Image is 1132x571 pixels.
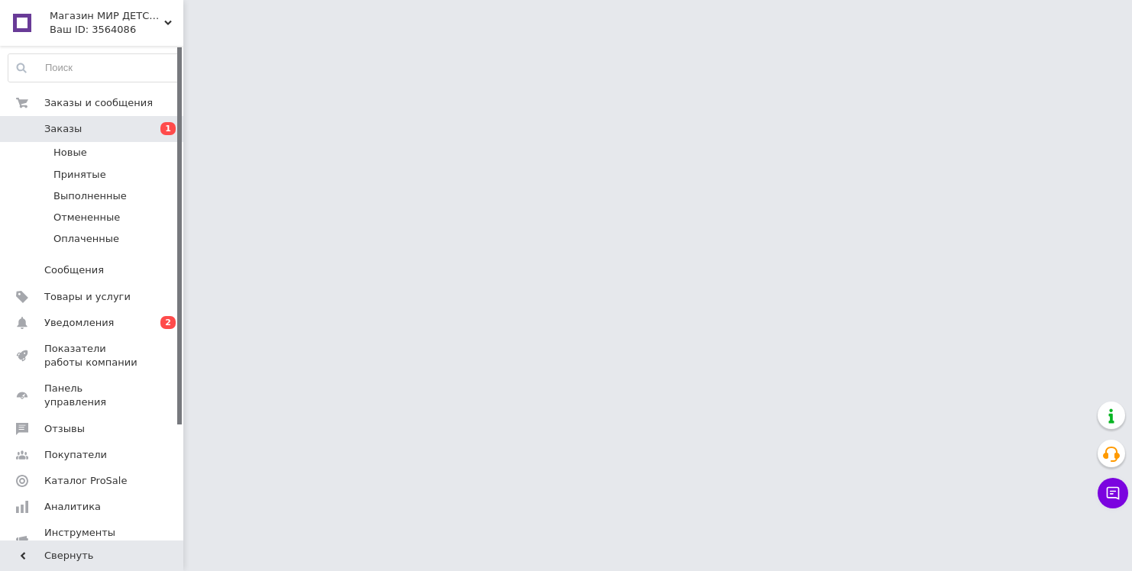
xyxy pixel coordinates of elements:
span: Отмененные [53,211,120,224]
span: 1 [160,122,176,135]
span: Магазин МИР ДЕТСТВА Одежда и обувь для детей и подростков [50,9,164,23]
span: 2 [160,316,176,329]
span: Новые [53,146,87,160]
span: Покупатели [44,448,107,462]
input: Поиск [8,54,180,82]
span: Инструменты вебмастера и SEO [44,526,141,553]
button: Чат с покупателем [1098,478,1128,508]
span: Уведомления [44,316,114,330]
span: Отзывы [44,422,85,436]
span: Аналитика [44,500,101,514]
span: Оплаченные [53,232,119,246]
span: Показатели работы компании [44,342,141,369]
span: Сообщения [44,263,104,277]
span: Заказы [44,122,82,136]
span: Каталог ProSale [44,474,127,488]
span: Заказы и сообщения [44,96,153,110]
div: Ваш ID: 3564086 [50,23,183,37]
span: Товары и услуги [44,290,131,304]
span: Выполненные [53,189,127,203]
span: Принятые [53,168,106,182]
span: Панель управления [44,382,141,409]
